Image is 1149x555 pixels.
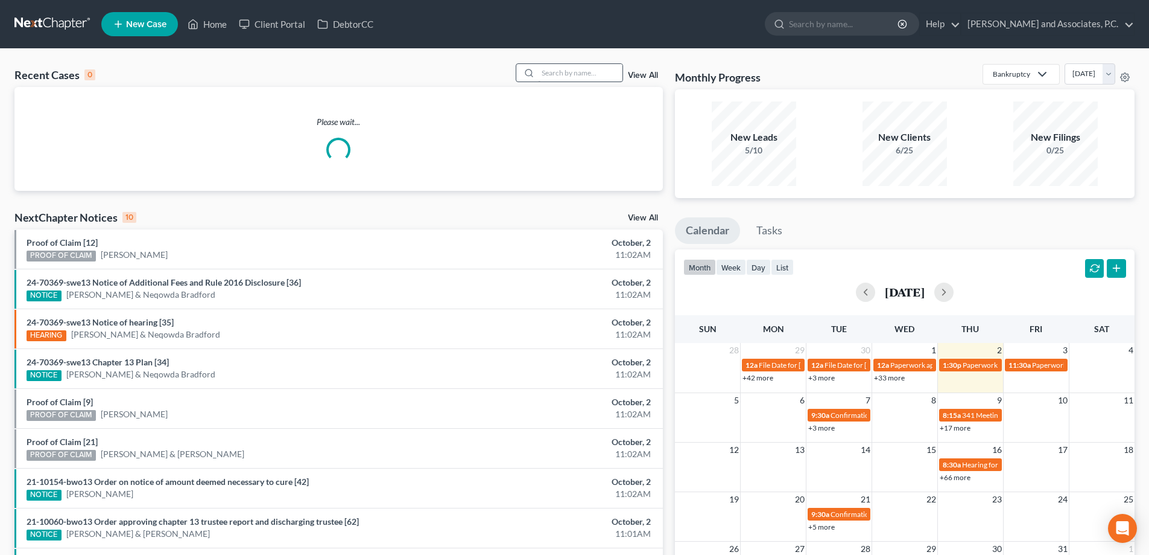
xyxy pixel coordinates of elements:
span: New Case [126,20,166,29]
div: 5/10 [712,144,796,156]
div: NOTICE [27,530,62,541]
a: DebtorCC [311,13,379,35]
div: 11:02AM [451,448,651,460]
span: Mon [763,324,784,334]
a: +3 more [808,423,835,432]
div: October, 2 [451,396,651,408]
button: month [683,259,716,275]
div: NOTICE [27,490,62,501]
div: 11:01AM [451,528,651,540]
a: +66 more [940,473,970,482]
span: 14 [859,443,872,457]
div: October, 2 [451,516,651,528]
span: Tue [831,324,847,334]
a: Tasks [745,217,793,244]
span: File Date for [PERSON_NAME] [759,361,855,370]
div: Recent Cases [14,68,95,82]
a: Proof of Claim [12] [27,237,98,248]
div: New Clients [863,130,947,144]
span: 12a [745,361,758,370]
a: [PERSON_NAME] [66,488,133,500]
span: 16 [991,443,1003,457]
div: PROOF OF CLAIM [27,251,96,261]
div: 10 [122,212,136,223]
span: 30 [859,343,872,358]
span: 24 [1057,492,1069,507]
h2: [DATE] [885,286,925,298]
span: Thu [961,324,979,334]
a: [PERSON_NAME] & [PERSON_NAME] [66,528,210,540]
a: +5 more [808,522,835,531]
input: Search by name... [538,64,622,82]
span: Hearing for [PERSON_NAME] [962,460,1056,469]
a: Client Portal [233,13,311,35]
span: 3 [1062,343,1069,358]
span: 11:30a [1008,361,1031,370]
a: [PERSON_NAME] [101,249,168,261]
div: PROOF OF CLAIM [27,450,96,461]
span: 7 [864,393,872,408]
div: PROOF OF CLAIM [27,410,96,421]
a: 24-70369-swe13 Notice of hearing [35] [27,317,174,327]
span: 4 [1127,343,1135,358]
span: 9:30a [811,411,829,420]
a: Proof of Claim [9] [27,397,93,407]
div: NextChapter Notices [14,210,136,225]
span: Paperwork appt for [PERSON_NAME] [963,361,1082,370]
span: 12a [877,361,889,370]
a: +3 more [808,373,835,382]
div: 11:02AM [451,408,651,420]
a: Proof of Claim [21] [27,437,98,447]
a: Calendar [675,217,740,244]
span: 22 [925,492,937,507]
a: [PERSON_NAME] & [PERSON_NAME] [101,448,244,460]
div: New Leads [712,130,796,144]
span: 1 [930,343,937,358]
span: 17 [1057,443,1069,457]
a: View All [628,214,658,222]
a: [PERSON_NAME] & Neqowda Bradford [66,368,215,380]
a: 21-10060-bwo13 Order approving chapter 13 trustee report and discharging trustee [62] [27,516,359,527]
span: Sun [699,324,717,334]
span: 15 [925,443,937,457]
button: day [746,259,771,275]
div: 6/25 [863,144,947,156]
a: Home [182,13,233,35]
a: 24-70369-swe13 Notice of Additional Fees and Rule 2016 Disclosure [36] [27,277,301,287]
div: NOTICE [27,370,62,381]
span: 10 [1057,393,1069,408]
p: Please wait... [14,116,663,128]
a: [PERSON_NAME] [101,408,168,420]
div: 0 [84,69,95,80]
span: 8 [930,393,937,408]
span: Paperwork appt for [PERSON_NAME] [890,361,1010,370]
div: New Filings [1013,130,1098,144]
a: Help [920,13,960,35]
div: Bankruptcy [993,69,1030,79]
div: NOTICE [27,290,62,301]
a: View All [628,71,658,80]
a: [PERSON_NAME] & Neqowda Bradford [66,289,215,301]
span: 5 [733,393,740,408]
div: October, 2 [451,436,651,448]
div: 0/25 [1013,144,1098,156]
input: Search by name... [789,13,899,35]
div: 11:02AM [451,329,651,341]
div: 11:02AM [451,289,651,301]
span: Sat [1094,324,1109,334]
div: October, 2 [451,316,651,329]
span: 9:30a [811,510,829,519]
span: 12a [811,361,823,370]
span: File Date for [PERSON_NAME] & [PERSON_NAME] [825,361,985,370]
div: Open Intercom Messenger [1108,514,1137,543]
span: 21 [859,492,872,507]
span: 8:30a [943,460,961,469]
span: 1:30p [943,361,961,370]
a: 24-70369-swe13 Chapter 13 Plan [34] [27,357,169,367]
span: 8:15a [943,411,961,420]
span: Fri [1030,324,1042,334]
span: 2 [996,343,1003,358]
button: week [716,259,746,275]
a: +33 more [874,373,905,382]
div: October, 2 [451,277,651,289]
